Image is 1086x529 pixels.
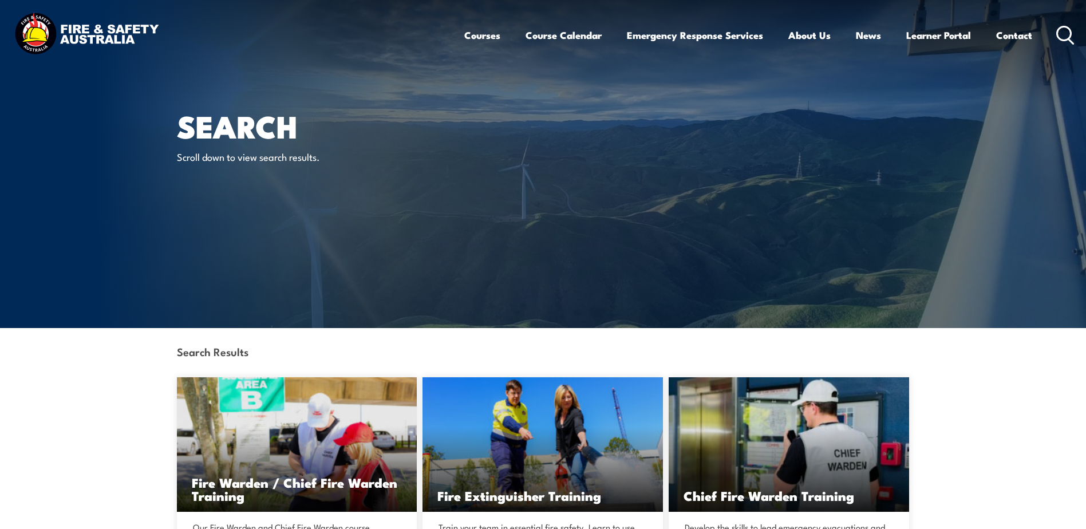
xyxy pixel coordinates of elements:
[177,112,460,139] h1: Search
[437,489,648,502] h3: Fire Extinguisher Training
[422,377,663,512] img: Fire Extinguisher Training
[177,344,248,359] strong: Search Results
[906,20,971,50] a: Learner Portal
[526,20,602,50] a: Course Calendar
[856,20,881,50] a: News
[669,377,909,512] img: Chief Fire Warden Training
[177,377,417,512] a: Fire Warden / Chief Fire Warden Training
[177,377,417,512] img: Fire Warden and Chief Fire Warden Training
[192,476,402,502] h3: Fire Warden / Chief Fire Warden Training
[684,489,894,502] h3: Chief Fire Warden Training
[627,20,763,50] a: Emergency Response Services
[464,20,500,50] a: Courses
[788,20,831,50] a: About Us
[177,150,386,163] p: Scroll down to view search results.
[996,20,1032,50] a: Contact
